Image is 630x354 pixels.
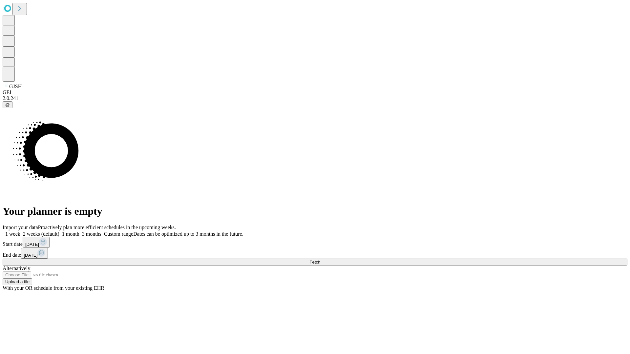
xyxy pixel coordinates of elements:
div: 2.0.241 [3,95,627,101]
span: [DATE] [25,242,39,247]
span: Import your data [3,225,38,230]
span: Custom range [104,231,133,237]
span: With your OR schedule from your existing EHR [3,285,104,291]
div: GEI [3,89,627,95]
button: Upload a file [3,278,32,285]
div: Start date [3,237,627,248]
span: @ [5,102,10,107]
span: GJSH [9,84,22,89]
span: 3 months [82,231,101,237]
button: [DATE] [21,248,48,259]
button: @ [3,101,12,108]
span: 1 month [62,231,79,237]
span: [DATE] [24,253,37,258]
div: End date [3,248,627,259]
span: Dates can be optimized up to 3 months in the future. [133,231,243,237]
span: Alternatively [3,265,30,271]
button: Fetch [3,259,627,265]
span: 2 weeks (default) [23,231,59,237]
button: [DATE] [23,237,50,248]
span: 1 week [5,231,20,237]
span: Fetch [309,260,320,265]
h1: Your planner is empty [3,205,627,217]
span: Proactively plan more efficient schedules in the upcoming weeks. [38,225,176,230]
